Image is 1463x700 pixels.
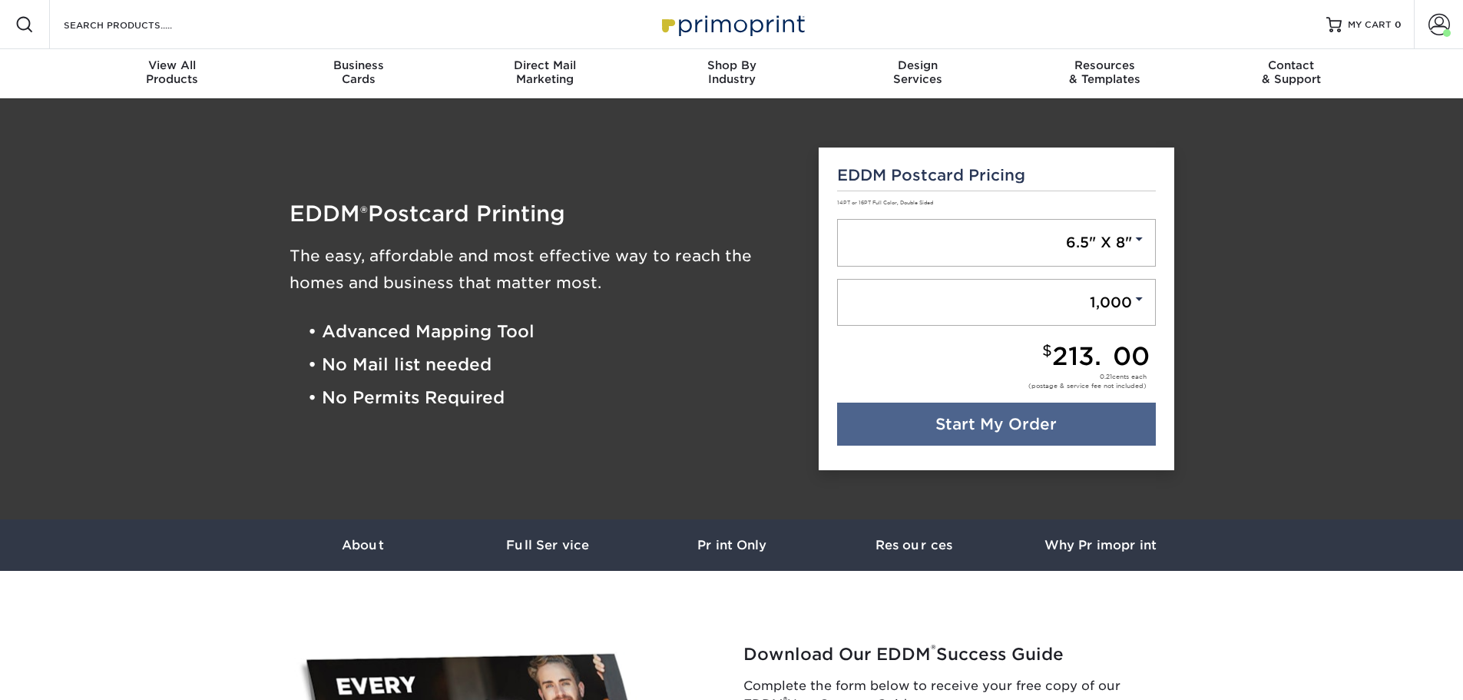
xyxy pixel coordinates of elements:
[638,58,825,72] span: Shop By
[1052,341,1150,371] span: 213.00
[837,166,1156,184] h5: EDDM Postcard Pricing
[1100,373,1112,380] span: 0.21
[79,58,266,72] span: View All
[1348,18,1392,32] span: MY CART
[455,519,640,571] a: Full Service
[824,519,1008,571] a: Resources
[1008,519,1193,571] a: Why Primoprint
[290,203,796,224] h1: EDDM Postcard Printing
[837,403,1156,446] a: Start My Order
[1008,538,1193,552] h3: Why Primoprint
[265,49,452,98] a: BusinessCards
[79,49,266,98] a: View AllProducts
[290,243,796,297] h3: The easy, affordable and most effective way to reach the homes and business that matter most.
[1028,372,1147,390] div: cents each (postage & service fee not included)
[452,58,638,72] span: Direct Mail
[79,58,266,86] div: Products
[308,315,796,348] li: • Advanced Mapping Tool
[1011,49,1198,98] a: Resources& Templates
[825,49,1011,98] a: DesignServices
[455,538,640,552] h3: Full Service
[825,58,1011,86] div: Services
[824,538,1008,552] h3: Resources
[655,8,809,41] img: Primoprint
[743,645,1181,665] h2: Download Our EDDM Success Guide
[1198,58,1385,86] div: & Support
[1198,49,1385,98] a: Contact& Support
[837,279,1156,327] a: 1,000
[1395,19,1402,30] span: 0
[308,382,796,415] li: • No Permits Required
[452,58,638,86] div: Marketing
[271,538,455,552] h3: About
[837,200,933,206] small: 14PT or 16PT Full Color, Double Sided
[265,58,452,72] span: Business
[825,58,1011,72] span: Design
[640,538,824,552] h3: Print Only
[1011,58,1198,86] div: & Templates
[638,58,825,86] div: Industry
[931,642,936,657] sup: ®
[452,49,638,98] a: Direct MailMarketing
[1011,58,1198,72] span: Resources
[638,49,825,98] a: Shop ByIndustry
[308,348,796,381] li: • No Mail list needed
[265,58,452,86] div: Cards
[640,519,824,571] a: Print Only
[62,15,212,34] input: SEARCH PRODUCTS.....
[271,519,455,571] a: About
[360,202,368,224] span: ®
[1198,58,1385,72] span: Contact
[1042,342,1052,360] small: $
[837,219,1156,267] a: 6.5" X 8"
